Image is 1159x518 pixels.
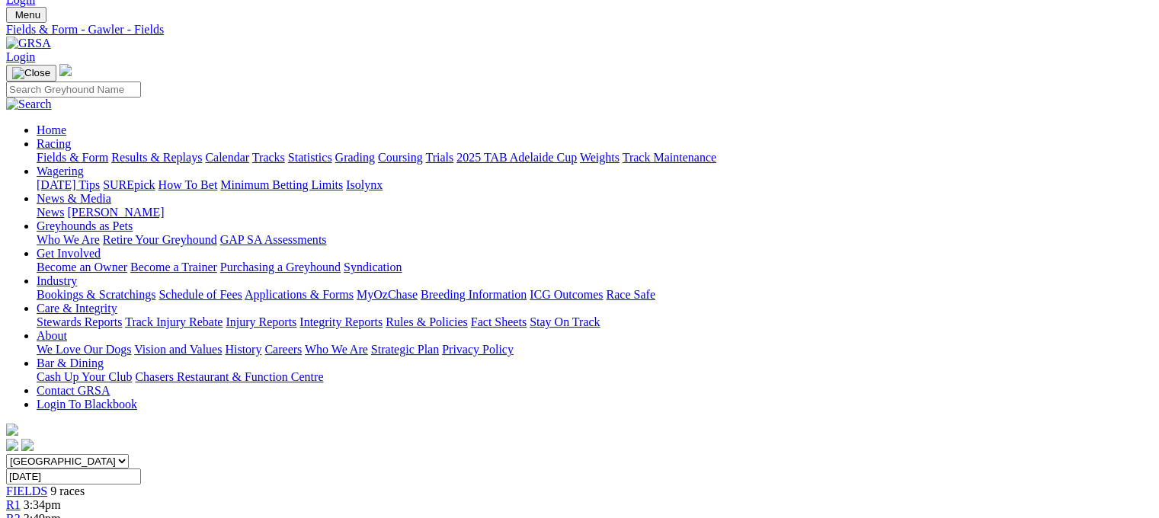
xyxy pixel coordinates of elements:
[37,219,133,232] a: Greyhounds as Pets
[134,343,222,356] a: Vision and Values
[606,288,655,301] a: Race Safe
[305,343,368,356] a: Who We Are
[158,178,218,191] a: How To Bet
[344,261,402,273] a: Syndication
[130,261,217,273] a: Become a Trainer
[456,151,577,164] a: 2025 TAB Adelaide Cup
[623,151,716,164] a: Track Maintenance
[37,398,137,411] a: Login To Blackbook
[111,151,202,164] a: Results & Replays
[205,151,249,164] a: Calendar
[6,98,52,111] img: Search
[220,233,327,246] a: GAP SA Assessments
[6,37,51,50] img: GRSA
[37,357,104,369] a: Bar & Dining
[245,288,354,301] a: Applications & Forms
[6,468,141,484] input: Select date
[386,315,468,328] a: Rules & Policies
[50,484,85,497] span: 9 races
[37,233,1153,247] div: Greyhounds as Pets
[37,206,64,219] a: News
[37,206,1153,219] div: News & Media
[220,261,341,273] a: Purchasing a Greyhound
[37,315,1153,329] div: Care & Integrity
[6,50,35,63] a: Login
[37,288,155,301] a: Bookings & Scratchings
[37,192,111,205] a: News & Media
[371,343,439,356] a: Strategic Plan
[37,178,100,191] a: [DATE] Tips
[37,151,1153,165] div: Racing
[6,484,47,497] a: FIELDS
[6,424,18,436] img: logo-grsa-white.png
[37,233,100,246] a: Who We Are
[125,315,223,328] a: Track Injury Rebate
[530,288,603,301] a: ICG Outcomes
[37,370,1153,384] div: Bar & Dining
[357,288,418,301] a: MyOzChase
[67,206,164,219] a: [PERSON_NAME]
[252,151,285,164] a: Tracks
[6,65,56,82] button: Toggle navigation
[378,151,423,164] a: Coursing
[288,151,332,164] a: Statistics
[37,288,1153,302] div: Industry
[37,370,132,383] a: Cash Up Your Club
[335,151,375,164] a: Grading
[6,23,1153,37] a: Fields & Form - Gawler - Fields
[37,123,66,136] a: Home
[37,165,84,177] a: Wagering
[37,261,127,273] a: Become an Owner
[37,329,67,342] a: About
[346,178,383,191] a: Isolynx
[299,315,383,328] a: Integrity Reports
[158,288,242,301] a: Schedule of Fees
[264,343,302,356] a: Careers
[135,370,323,383] a: Chasers Restaurant & Function Centre
[59,64,72,76] img: logo-grsa-white.png
[225,343,261,356] a: History
[37,384,110,397] a: Contact GRSA
[37,343,131,356] a: We Love Our Dogs
[37,261,1153,274] div: Get Involved
[6,498,21,511] a: R1
[37,178,1153,192] div: Wagering
[6,7,46,23] button: Toggle navigation
[37,137,71,150] a: Racing
[37,247,101,260] a: Get Involved
[6,439,18,451] img: facebook.svg
[580,151,620,164] a: Weights
[21,439,34,451] img: twitter.svg
[12,67,50,79] img: Close
[24,498,61,511] span: 3:34pm
[37,343,1153,357] div: About
[37,315,122,328] a: Stewards Reports
[442,343,514,356] a: Privacy Policy
[37,274,77,287] a: Industry
[37,151,108,164] a: Fields & Form
[425,151,453,164] a: Trials
[220,178,343,191] a: Minimum Betting Limits
[421,288,527,301] a: Breeding Information
[103,178,155,191] a: SUREpick
[37,302,117,315] a: Care & Integrity
[15,9,40,21] span: Menu
[6,82,141,98] input: Search
[471,315,527,328] a: Fact Sheets
[103,233,217,246] a: Retire Your Greyhound
[226,315,296,328] a: Injury Reports
[530,315,600,328] a: Stay On Track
